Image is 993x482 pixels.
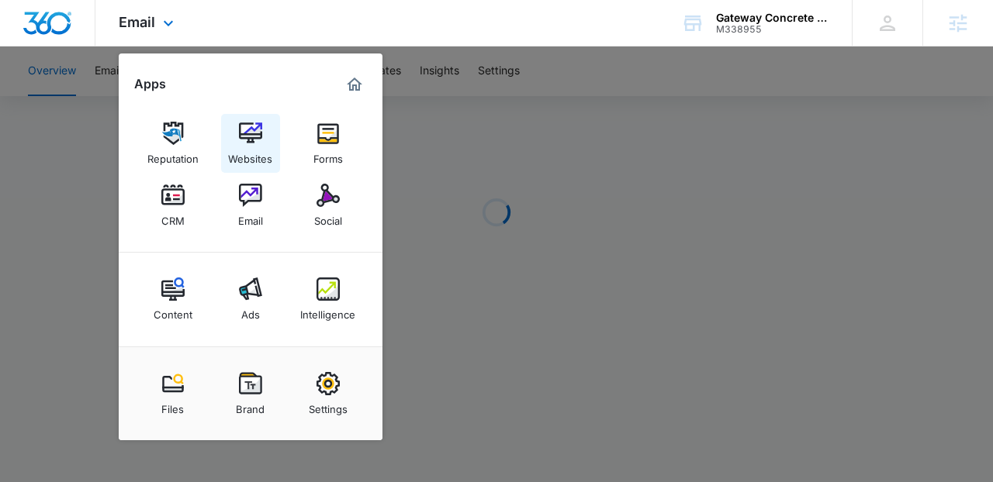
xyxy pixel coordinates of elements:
[299,364,358,423] a: Settings
[716,12,829,24] div: account name
[716,24,829,35] div: account id
[238,207,263,227] div: Email
[221,270,280,329] a: Ads
[342,72,367,97] a: Marketing 360® Dashboard
[313,145,343,165] div: Forms
[299,176,358,235] a: Social
[119,14,155,30] span: Email
[228,145,272,165] div: Websites
[241,301,260,321] div: Ads
[161,207,185,227] div: CRM
[161,395,184,415] div: Files
[221,176,280,235] a: Email
[134,77,166,91] h2: Apps
[299,270,358,329] a: Intelligence
[144,114,202,173] a: Reputation
[221,114,280,173] a: Websites
[309,395,348,415] div: Settings
[144,364,202,423] a: Files
[221,364,280,423] a: Brand
[300,301,355,321] div: Intelligence
[314,207,342,227] div: Social
[154,301,192,321] div: Content
[236,395,265,415] div: Brand
[144,176,202,235] a: CRM
[147,145,199,165] div: Reputation
[299,114,358,173] a: Forms
[144,270,202,329] a: Content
